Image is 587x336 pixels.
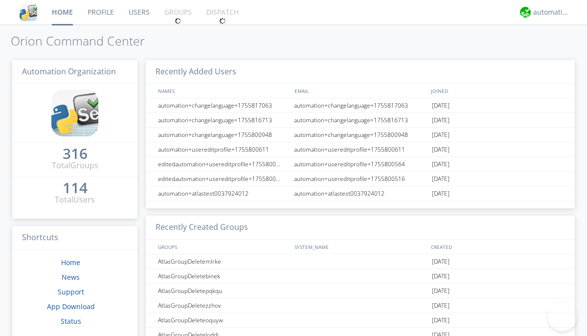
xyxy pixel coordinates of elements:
[156,157,291,171] div: editedautomation+usereditprofile+1755800564
[156,313,291,327] div: AtlasGroupDeleteoquyw
[146,284,575,298] a: AtlasGroupDeletepqkqu[DATE]
[429,240,565,254] div: CREATED
[156,128,291,142] div: automation+changelanguage+1755800948
[432,113,450,128] span: [DATE]
[156,284,291,298] div: AtlasGroupDeletepqkqu
[146,157,575,172] a: editedautomation+usereditprofile+1755800564automation+usereditprofile+1755800564[DATE]
[156,172,291,186] div: editedautomation+usereditprofile+1755800516
[22,66,116,77] span: Automation Organization
[146,298,575,313] a: AtlasGroupDeletezzhov[DATE]
[51,90,98,136] img: cddb5a64eb264b2086981ab96f4c1ba7
[548,302,577,331] iframe: Toggle Customer Support
[63,183,88,193] div: 114
[146,142,575,157] a: automation+usereditprofile+1755800611automation+usereditprofile+1755800611[DATE]
[156,142,291,157] div: automation+usereditprofile+1755800611
[156,254,291,269] div: AtlasGroupDeletemlrke
[292,84,429,98] div: EMAIL
[156,298,291,313] div: AtlasGroupDeletezzhov
[146,128,575,142] a: automation+changelanguage+1755800948automation+changelanguage+1755800948[DATE]
[432,186,450,201] span: [DATE]
[292,240,429,254] div: SYSTEM_NAME
[146,60,575,84] h3: Recently Added Users
[63,149,88,160] a: 316
[432,98,450,113] span: [DATE]
[58,287,84,296] a: Support
[432,254,450,269] span: [DATE]
[20,3,37,21] img: cddb5a64eb264b2086981ab96f4c1ba7
[156,186,291,201] div: automation+atlastest0037924012
[432,142,450,157] span: [DATE]
[175,18,181,24] img: spin.svg
[156,240,290,254] div: GROUPS
[432,284,450,298] span: [DATE]
[146,216,575,240] h3: Recently Created Groups
[429,84,565,98] div: JOINED
[432,269,450,284] span: [DATE]
[520,7,531,18] img: d2d01cd9b4174d08988066c6d424eccd
[156,113,291,127] div: automation+changelanguage+1755816713
[432,128,450,142] span: [DATE]
[156,98,291,112] div: automation+changelanguage+1755817063
[146,172,575,186] a: editedautomation+usereditprofile+1755800516automation+usereditprofile+1755800516[DATE]
[292,142,429,157] div: automation+usereditprofile+1755800611
[62,272,80,282] a: News
[12,226,137,250] h3: Shortcuts
[63,149,88,158] div: 316
[432,172,450,186] span: [DATE]
[146,98,575,113] a: automation+changelanguage+1755817063automation+changelanguage+1755817063[DATE]
[156,84,290,98] div: NAMES
[533,7,570,17] div: automation+atlas
[156,269,291,283] div: AtlasGroupDeletebinek
[292,113,429,127] div: automation+changelanguage+1755816713
[63,183,88,194] a: 114
[292,98,429,112] div: automation+changelanguage+1755817063
[61,316,81,326] a: Status
[146,186,575,201] a: automation+atlastest0037924012automation+atlastest0037924012[DATE]
[146,113,575,128] a: automation+changelanguage+1755816713automation+changelanguage+1755816713[DATE]
[432,313,450,328] span: [DATE]
[292,186,429,201] div: automation+atlastest0037924012
[292,128,429,142] div: automation+changelanguage+1755800948
[146,313,575,328] a: AtlasGroupDeleteoquyw[DATE]
[292,157,429,171] div: automation+usereditprofile+1755800564
[432,298,450,313] span: [DATE]
[146,269,575,284] a: AtlasGroupDeletebinek[DATE]
[61,258,80,267] a: Home
[47,302,95,311] a: App Download
[55,194,95,205] div: Total Users
[146,254,575,269] a: AtlasGroupDeletemlrke[DATE]
[292,172,429,186] div: automation+usereditprofile+1755800516
[219,18,226,24] img: spin.svg
[432,157,450,172] span: [DATE]
[52,160,98,171] div: Total Groups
